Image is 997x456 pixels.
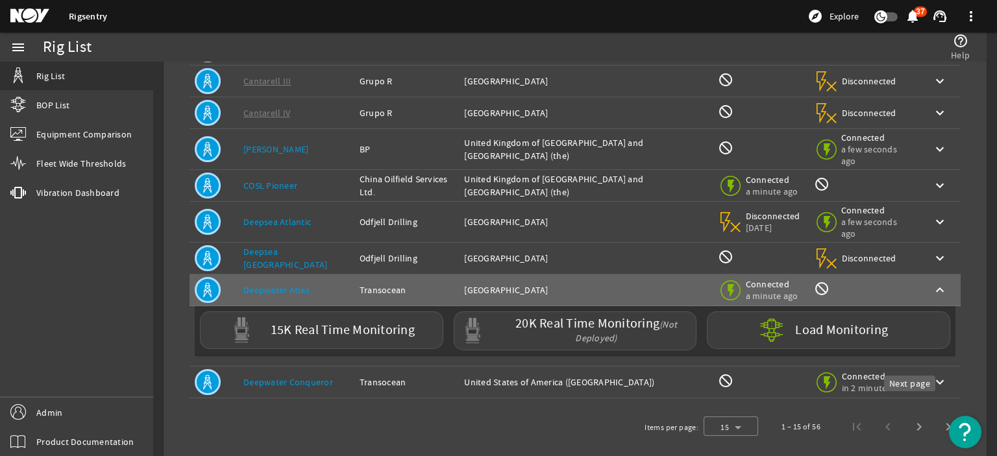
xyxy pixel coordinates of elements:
span: a minute ago [746,186,801,197]
a: Rigsentry [69,10,107,23]
a: Deepsea Atlantic [243,216,311,228]
mat-icon: Rig Monitoring not available for this rig [814,281,830,296]
span: a few seconds ago [841,143,911,167]
button: Open Resource Center [949,416,981,448]
mat-icon: vibration [10,185,26,200]
div: Odfjell Drilling [360,252,454,265]
mat-icon: keyboard_arrow_down [932,105,948,121]
label: 15K Real Time Monitoring [271,324,415,337]
div: BP [360,143,454,156]
button: Last page [935,411,966,442]
button: Next page [904,411,935,442]
mat-icon: BOP Monitoring not available for this rig [718,249,733,265]
div: [GEOGRAPHIC_DATA] [464,215,707,228]
span: Rig List [36,69,65,82]
div: [GEOGRAPHIC_DATA] [464,252,707,265]
span: Product Documentation [36,435,134,448]
div: Transocean [360,283,454,296]
a: Cantarell IV [243,107,290,119]
mat-icon: menu [10,40,26,55]
div: 1 – 15 of 56 [782,420,820,433]
span: Explore [830,10,859,23]
a: Deepsea [GEOGRAPHIC_DATA] [243,246,327,270]
a: Cantarell III [243,75,291,87]
label: 20K Real Time Monitoring [502,317,691,344]
span: Admin [36,406,62,419]
div: Items per page: [645,421,698,434]
span: Disconnected [746,210,801,222]
button: Explore [802,6,864,27]
button: more_vert [955,1,987,32]
span: [DATE] [746,222,801,234]
div: Grupo R [360,75,454,88]
div: China Oilfield Services Ltd. [360,173,454,198]
span: Vibration Dashboard [36,186,119,199]
a: Deepwater Conqueror [243,376,333,388]
span: a few seconds ago [841,216,911,239]
mat-icon: keyboard_arrow_up [932,282,948,298]
div: Odfjell Drilling [360,215,454,228]
div: [GEOGRAPHIC_DATA] [464,75,707,88]
a: 20K Real Time Monitoring(Not Deployed) [449,311,702,350]
div: United Kingdom of [GEOGRAPHIC_DATA] and [GEOGRAPHIC_DATA] (the) [464,136,707,162]
span: Disconnected [842,107,897,119]
span: Connected [841,132,911,143]
div: Grupo R [360,106,454,119]
mat-icon: keyboard_arrow_down [932,141,948,157]
span: BOP List [36,99,69,112]
span: Fleet Wide Thresholds [36,157,126,170]
mat-icon: BOP Monitoring not available for this rig [718,104,733,119]
span: Help [951,49,970,62]
mat-icon: explore [807,8,823,24]
span: Connected [842,370,897,382]
span: Disconnected [842,252,897,264]
span: Equipment Comparison [36,128,132,141]
span: in 2 minutes [842,382,897,394]
img: Graypod.svg [460,318,486,344]
a: Deepwater Atlas [243,284,310,296]
div: [GEOGRAPHIC_DATA] [464,283,707,296]
mat-icon: BOP Monitoring not available for this rig [718,140,733,156]
a: 15K Real Time Monitoring [195,311,449,349]
mat-icon: keyboard_arrow_down [932,73,948,89]
span: Connected [841,204,911,216]
label: Load Monitoring [795,324,888,337]
span: Disconnected [842,75,897,87]
mat-icon: BOP Monitoring not available for this rig [718,373,733,389]
a: COSL Pioneer [243,180,297,191]
div: Transocean [360,376,454,389]
mat-icon: keyboard_arrow_down [932,374,948,390]
mat-icon: notifications [905,8,920,24]
div: [GEOGRAPHIC_DATA] [464,106,707,119]
div: United Kingdom of [GEOGRAPHIC_DATA] and [GEOGRAPHIC_DATA] (the) [464,173,707,198]
mat-icon: keyboard_arrow_down [932,178,948,193]
mat-icon: help_outline [953,33,968,49]
div: Rig List [43,41,92,54]
img: Graypod.svg [228,317,254,343]
button: 37 [905,10,919,23]
span: Connected [746,174,801,186]
a: [PERSON_NAME] [243,143,308,155]
mat-icon: Rig Monitoring not available for this rig [814,176,830,192]
mat-icon: support_agent [932,8,948,24]
a: Load Monitoring [702,311,955,349]
mat-icon: keyboard_arrow_down [932,214,948,230]
mat-icon: keyboard_arrow_down [932,250,948,266]
span: Connected [746,278,801,290]
div: United States of America ([GEOGRAPHIC_DATA]) [464,376,707,389]
span: a minute ago [746,290,801,302]
mat-icon: BOP Monitoring not available for this rig [718,72,733,88]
